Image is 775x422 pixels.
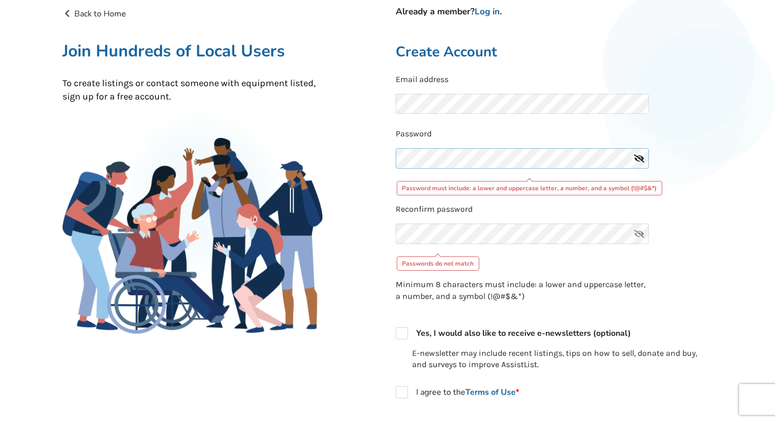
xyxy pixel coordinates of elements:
[416,328,631,339] strong: Yes, I would also like to receive e-newsletters (optional)
[396,386,519,398] label: I agree to the
[63,41,322,62] h1: Join Hundreds of Local Users
[397,181,663,195] div: Password must include: a lower and uppercase letter, a number, and a symbol (!@#$&*)
[412,348,712,371] p: E-newsletter may include recent listings, tips on how to sell, donate and buy, and surveys to imp...
[396,74,712,86] p: Email address
[396,279,649,303] p: Minimum 8 characters must include: a lower and uppercase letter, a number, and a symbol (!@#$&*)
[396,6,712,17] h4: Already a member? .
[396,204,712,215] p: Reconfirm password
[465,387,519,398] a: Terms of Use*
[397,256,480,271] div: Passwords do not match
[396,128,712,140] p: Password
[475,6,500,17] a: Log in
[396,43,712,61] h2: Create Account
[63,77,322,103] p: To create listings or contact someone with equipment listed, sign up for a free account.
[63,138,322,334] img: Family Gathering
[63,8,126,19] a: Back to Home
